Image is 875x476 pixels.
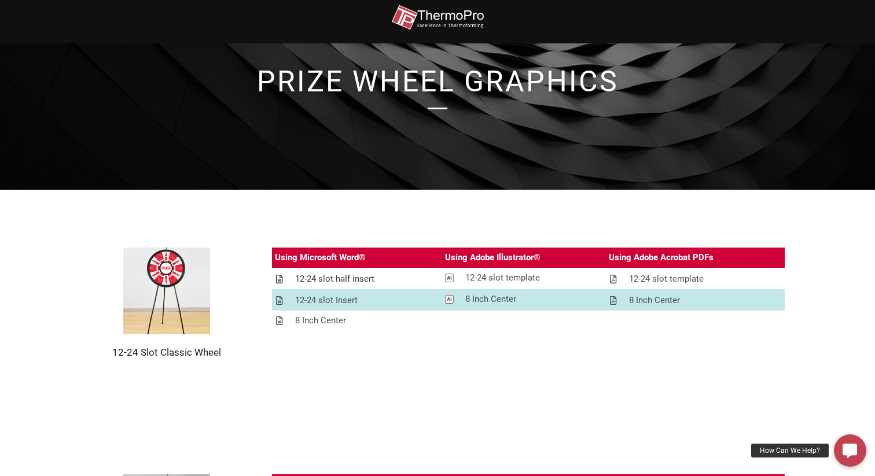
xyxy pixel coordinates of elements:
img: thermopro-logo-non-iso [391,5,484,31]
a: How Can We Help? [834,434,866,467]
div: How Can We Help? [751,444,829,457]
a: 12-24 slot template [442,268,606,288]
h1: prize Wheel Graphics [108,67,767,96]
div: Using Microsoft Word® [275,250,366,265]
div: 8 Inch Center [465,292,516,307]
a: 8 Inch Center [442,289,606,309]
a: 8 Inch Center [606,290,785,311]
div: Using Adobe Illustrator® [445,250,541,265]
div: 12-24 slot template [465,271,540,285]
div: Using Adobe Acrobat PDFs [609,250,714,265]
div: 8 Inch Center [295,313,346,328]
div: 12-24 slot Insert [295,293,358,308]
div: 8 Inch Center [629,293,680,308]
a: 12-24 slot template [606,269,785,289]
a: 12-24 slot half insert [272,269,442,289]
div: 12-24 slot half insert [295,272,374,286]
a: 8 Inch Center [272,311,442,331]
h2: 12-24 Slot Classic Wheel [90,346,243,359]
div: 12-24 slot template [629,272,704,286]
a: 12-24 slot Insert [272,290,442,311]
